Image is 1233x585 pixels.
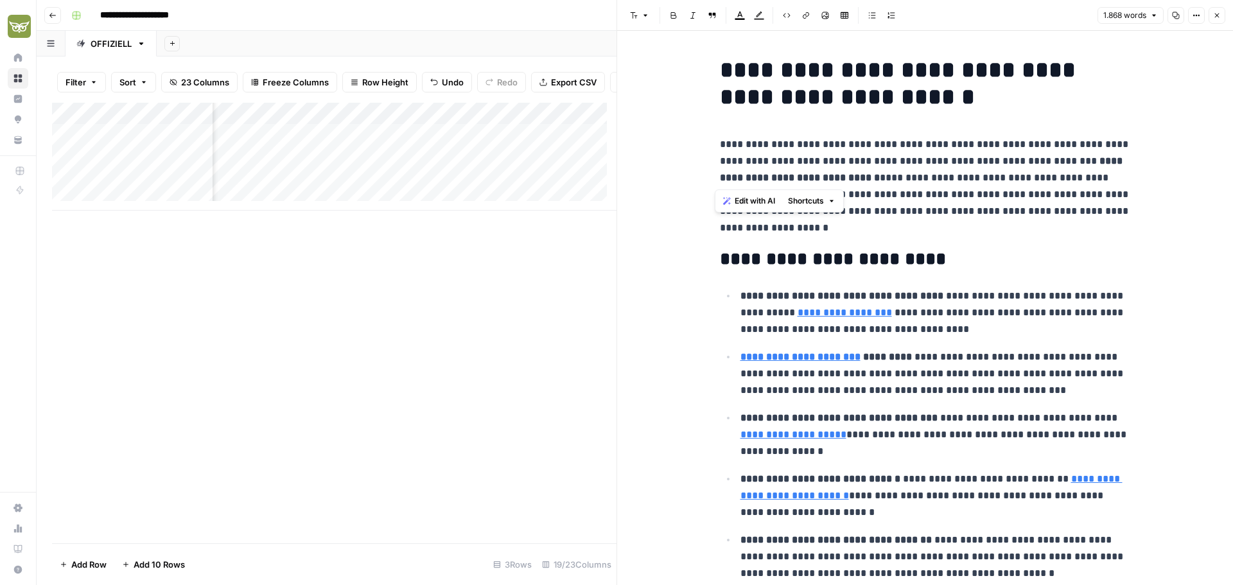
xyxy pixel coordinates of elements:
span: Add Row [71,558,107,571]
a: OFFIZIELL [66,31,157,57]
a: Opportunities [8,109,28,130]
span: Edit with AI [735,195,775,207]
img: Evergreen Media Logo [8,15,31,38]
span: Undo [442,76,464,89]
button: Undo [422,72,472,92]
span: Row Height [362,76,408,89]
a: Home [8,48,28,68]
span: Sort [119,76,136,89]
a: Usage [8,518,28,539]
span: 1.868 words [1103,10,1146,21]
a: Insights [8,89,28,109]
span: Export CSV [551,76,597,89]
button: Filter [57,72,106,92]
a: Learning Hub [8,539,28,559]
button: 23 Columns [161,72,238,92]
button: Shortcuts [783,193,841,209]
span: Filter [66,76,86,89]
a: Browse [8,68,28,89]
button: Row Height [342,72,417,92]
span: Freeze Columns [263,76,329,89]
button: Workspace: Evergreen Media [8,10,28,42]
button: Edit with AI [718,193,780,209]
span: Redo [497,76,518,89]
button: Sort [111,72,156,92]
button: Add Row [52,554,114,575]
button: 1.868 words [1097,7,1164,24]
span: 23 Columns [181,76,229,89]
a: Your Data [8,130,28,150]
span: Shortcuts [788,195,824,207]
div: OFFIZIELL [91,37,132,50]
button: Redo [477,72,526,92]
div: 19/23 Columns [537,554,616,575]
a: Settings [8,498,28,518]
div: 3 Rows [488,554,537,575]
button: Help + Support [8,559,28,580]
span: Add 10 Rows [134,558,185,571]
button: Freeze Columns [243,72,337,92]
button: Add 10 Rows [114,554,193,575]
button: Export CSV [531,72,605,92]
